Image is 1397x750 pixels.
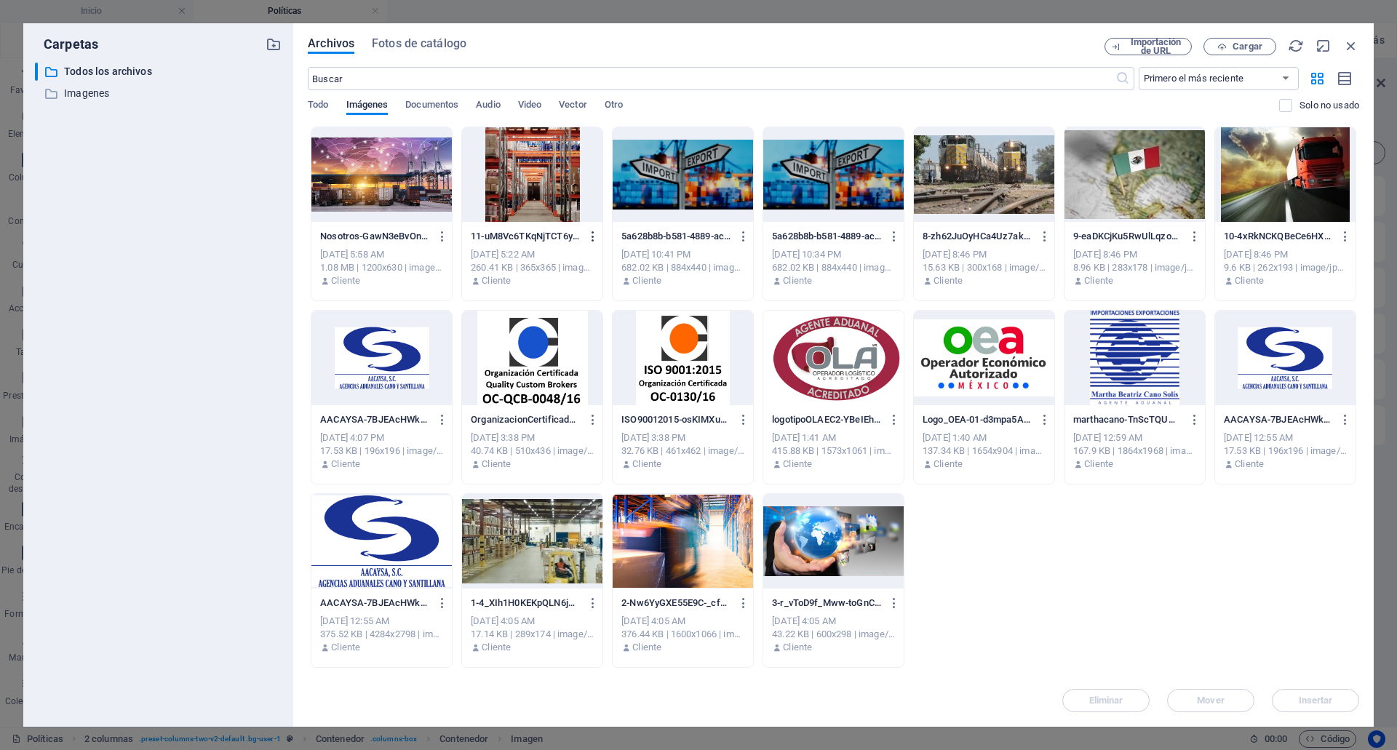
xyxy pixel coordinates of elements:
[621,261,744,274] div: 682.02 KB | 884x440 | image/png
[1084,458,1113,471] p: Cliente
[783,274,812,287] p: Cliente
[621,431,744,444] div: [DATE] 3:38 PM
[320,248,443,261] div: [DATE] 5:58 AM
[1105,38,1192,55] button: Importación de URL
[1126,38,1185,55] span: Importación de URL
[1224,230,1333,243] p: 10-4xRkNCKQBeCe6HXpjr6bTw.jpeg
[1084,274,1113,287] p: Cliente
[372,35,466,52] span: Fotos de catálogo
[1224,413,1333,426] p: AACAYSA-7BJEAcHWkBoXO0-JVRz6tQ-g_NZNjMEuZRKH5fNfTFu8A.png
[471,628,594,641] div: 17.14 KB | 289x174 | image/jpeg
[923,230,1032,243] p: 8-zh62JuOyHCa4Uz7akZCQmw.jpeg
[482,458,511,471] p: Cliente
[320,628,443,641] div: 375.52 KB | 4284x2798 | image/png
[772,230,881,243] p: 5a628b8b-b581-4889-ac2c-edf9ef48bac4-4Erinjb4AJKP7r5urN9PiA.png
[923,413,1032,426] p: Logo_OEA-01-d3mpa5AxiuOEsvEXHIRZKA.jpg
[632,641,661,654] p: Cliente
[783,641,812,654] p: Cliente
[783,458,812,471] p: Cliente
[772,615,895,628] div: [DATE] 4:05 AM
[35,35,98,54] p: Carpetas
[1073,444,1196,458] div: 167.9 KB | 1864x1968 | image/png
[320,261,443,274] div: 1.08 MB | 1200x630 | image/png
[320,230,429,243] p: Nosotros-GawN3eBvOngwbE36zIbYmA.png
[1224,248,1347,261] div: [DATE] 8:46 PM
[772,431,895,444] div: [DATE] 1:41 AM
[772,444,895,458] div: 415.88 KB | 1573x1061 | image/jpeg
[1073,248,1196,261] div: [DATE] 8:46 PM
[1073,431,1196,444] div: [DATE] 12:59 AM
[331,274,360,287] p: Cliente
[471,413,580,426] p: OrganizacionCertificadaQualityCustomBrokersOCQCB004816-bMz7yHDG0sdtrUq686Kd7w.png
[1224,431,1347,444] div: [DATE] 12:55 AM
[923,248,1046,261] div: [DATE] 8:46 PM
[772,413,881,426] p: logotipoOLAEC2-YBeIEhFEMJS0Jn-WdsUlHA.jpg
[64,63,255,80] p: Todos los archivos
[772,248,895,261] div: [DATE] 10:34 PM
[518,96,541,116] span: Video
[1233,42,1262,51] span: Cargar
[1073,230,1182,243] p: 9-eaDKCjKu5RwUlLqzoTSwQA.jpeg
[471,597,580,610] p: 1-4_XIh1H0KEKpQLN6jMOF0w.jpeg
[482,274,511,287] p: Cliente
[471,431,594,444] div: [DATE] 3:38 PM
[621,248,744,261] div: [DATE] 10:41 PM
[772,261,895,274] div: 682.02 KB | 884x440 | image/png
[1073,261,1196,274] div: 8.96 KB | 283x178 | image/jpeg
[320,431,443,444] div: [DATE] 4:07 PM
[471,230,580,243] p: 11-uM8Vc6TKqNjTCT6ynT_zjw.png
[1316,38,1332,54] i: Minimizar
[1288,38,1304,54] i: Volver a cargar
[320,597,429,610] p: AACAYSA-7BJEAcHWkBoXO0-JVRz6tQ.png
[471,444,594,458] div: 40.74 KB | 510x436 | image/png
[320,444,443,458] div: 17.53 KB | 196x196 | image/png
[6,6,103,18] a: Skip to main content
[1073,413,1182,426] p: marthacano-TnScTQUmSgbyQFjSaZFHQQ.png
[471,261,594,274] div: 260.41 KB | 365x365 | image/png
[471,248,594,261] div: [DATE] 5:22 AM
[64,85,255,102] p: Imagenes
[405,96,458,116] span: Documentos
[934,458,963,471] p: Cliente
[605,96,623,116] span: Otro
[1203,38,1276,55] button: Cargar
[331,641,360,654] p: Cliente
[308,35,354,52] span: Archivos
[320,413,429,426] p: AACAYSA-7BJEAcHWkBoXO0-JVRz6tQ-g_NZNjMEuZRKH5fNfTFu8A-aOOcIeKs92N0zlLmQk5hrw.png
[1224,444,1347,458] div: 17.53 KB | 196x196 | image/png
[934,274,963,287] p: Cliente
[1224,261,1347,274] div: 9.6 KB | 262x193 | image/jpeg
[266,36,282,52] i: Crear carpeta
[308,67,1115,90] input: Buscar
[923,444,1046,458] div: 137.34 KB | 1654x904 | image/jpeg
[772,628,895,641] div: 43.22 KB | 600x298 | image/jpeg
[1235,274,1264,287] p: Cliente
[621,413,731,426] p: ISO90012015-osKIMXuCe2sEpZX2qURMXg.png
[331,458,360,471] p: Cliente
[632,458,661,471] p: Cliente
[35,84,282,103] div: Imagenes
[1343,38,1359,54] i: Cerrar
[621,230,731,243] p: 5a628b8b-b581-4889-ac2c-edf9ef48bac4-4Erinjb4AJKP7r5urN9PiA-vipPdky8YozLMDcJnrpeKQ.png
[621,628,744,641] div: 376.44 KB | 1600x1066 | image/jpeg
[621,615,744,628] div: [DATE] 4:05 AM
[320,615,443,628] div: [DATE] 12:55 AM
[346,96,389,116] span: Imágenes
[923,261,1046,274] div: 15.63 KB | 300x168 | image/jpeg
[923,431,1046,444] div: [DATE] 1:40 AM
[632,274,661,287] p: Cliente
[308,96,328,116] span: Todo
[621,597,731,610] p: 2-Nw6YyGXE55E9C-_cf2ZNOw.jpeg
[559,96,587,116] span: Vector
[482,641,511,654] p: Cliente
[1300,99,1359,112] p: Solo muestra los archivos que no están usándose en el sitio web. Los archivos añadidos durante es...
[35,63,38,81] div: ​
[1235,458,1264,471] p: Cliente
[772,597,881,610] p: 3-r_vToD9f_Mww-toGnCIcJg.jpeg
[621,444,744,458] div: 32.76 KB | 461x462 | image/png
[471,615,594,628] div: [DATE] 4:05 AM
[476,96,500,116] span: Audio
